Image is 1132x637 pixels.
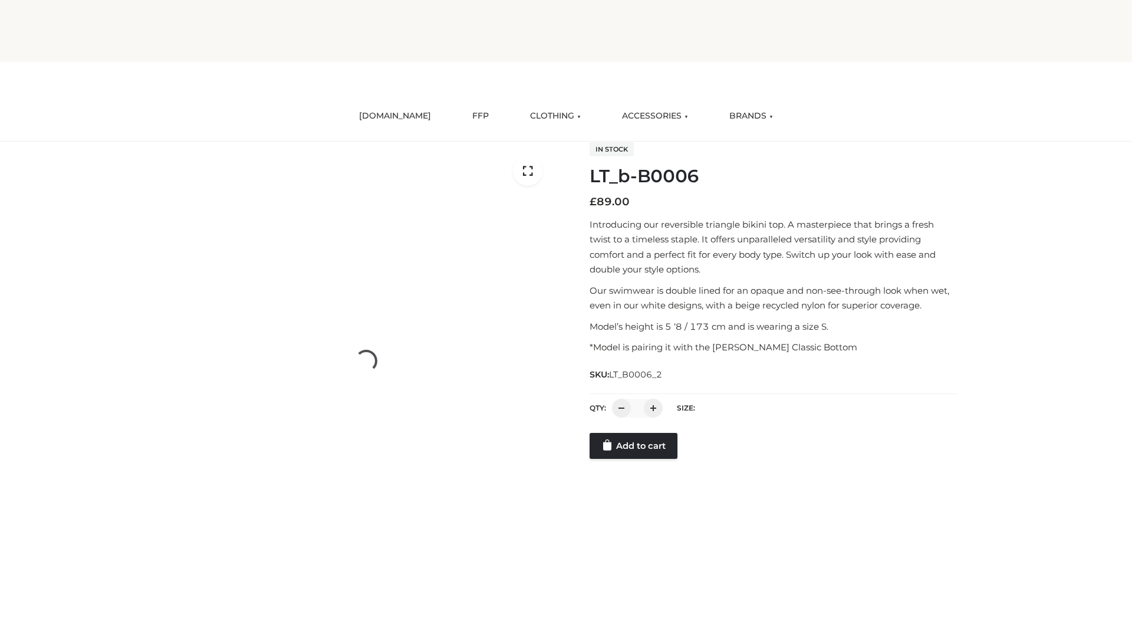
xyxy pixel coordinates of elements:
bdi: 89.00 [590,195,630,208]
a: CLOTHING [521,103,590,129]
a: Add to cart [590,433,677,459]
span: LT_B0006_2 [609,369,662,380]
label: QTY: [590,403,606,412]
h1: LT_b-B0006 [590,166,957,187]
p: Model’s height is 5 ‘8 / 173 cm and is wearing a size S. [590,319,957,334]
label: Size: [677,403,695,412]
span: £ [590,195,597,208]
p: Our swimwear is double lined for an opaque and non-see-through look when wet, even in our white d... [590,283,957,313]
p: Introducing our reversible triangle bikini top. A masterpiece that brings a fresh twist to a time... [590,217,957,277]
span: SKU: [590,367,663,382]
a: BRANDS [720,103,782,129]
span: In stock [590,142,634,156]
p: *Model is pairing it with the [PERSON_NAME] Classic Bottom [590,340,957,355]
a: FFP [463,103,498,129]
a: [DOMAIN_NAME] [350,103,440,129]
a: ACCESSORIES [613,103,697,129]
